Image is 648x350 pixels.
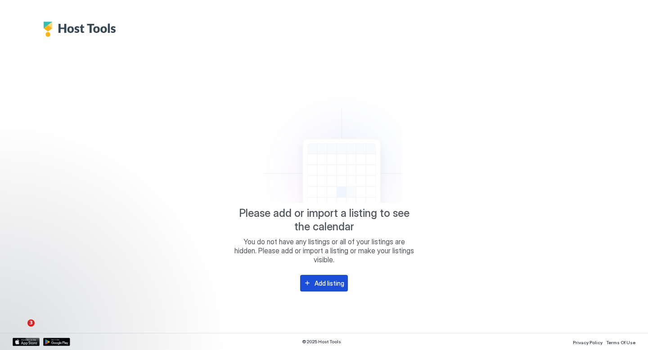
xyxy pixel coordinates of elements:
[234,206,414,233] span: Please add or import a listing to see the calendar
[234,237,414,264] span: You do not have any listings or all of your listings are hidden. Please add or import a listing o...
[315,278,344,288] div: Add listing
[43,338,70,346] a: Google Play Store
[300,275,348,292] button: Add listing
[606,337,635,346] a: Terms Of Use
[9,319,31,341] iframe: Intercom live chat
[43,22,121,37] div: Host Tools Logo
[7,263,187,326] iframe: Intercom notifications message
[27,319,35,327] span: 3
[13,338,40,346] a: App Store
[573,340,603,345] span: Privacy Policy
[302,339,341,345] span: © 2025 Host Tools
[573,337,603,346] a: Privacy Policy
[606,340,635,345] span: Terms Of Use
